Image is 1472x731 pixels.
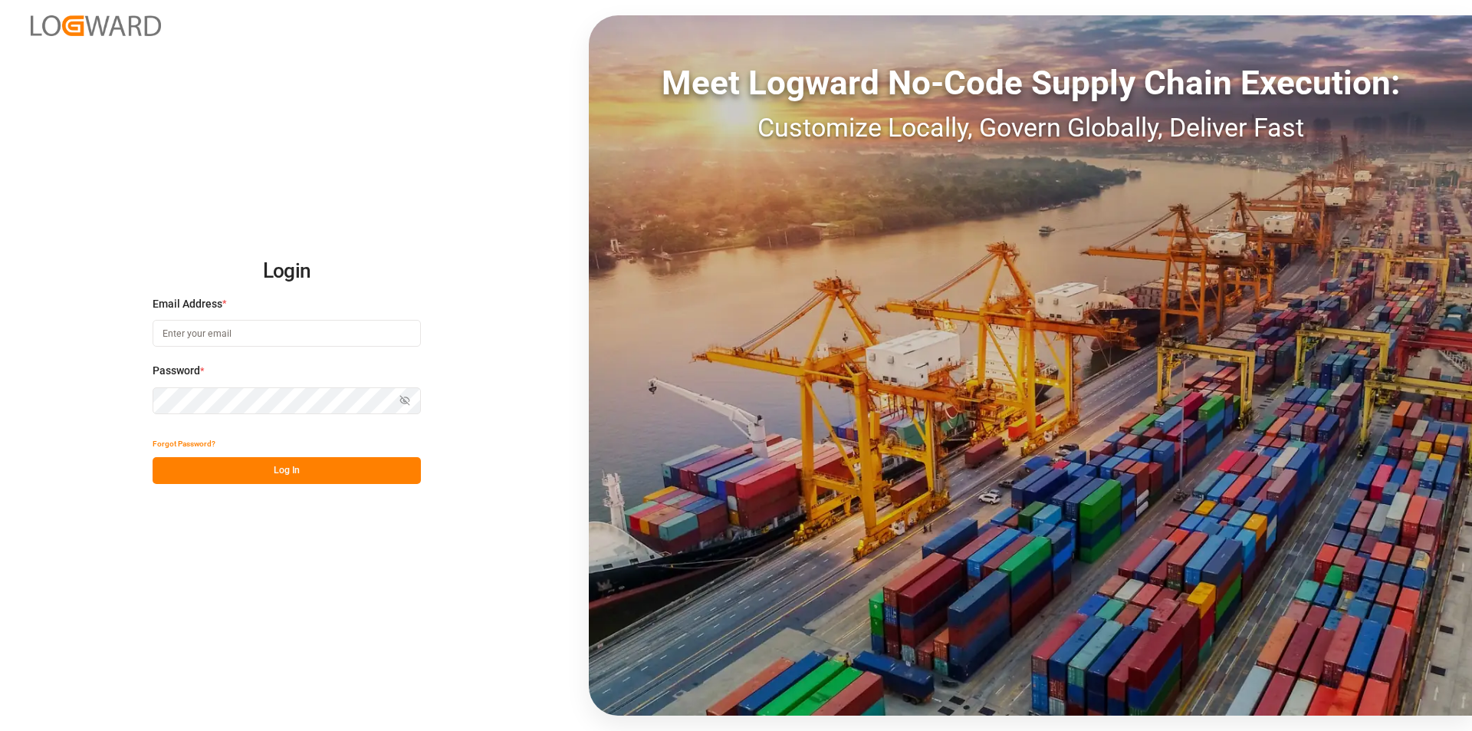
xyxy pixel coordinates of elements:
[153,430,215,457] button: Forgot Password?
[589,108,1472,147] div: Customize Locally, Govern Globally, Deliver Fast
[153,363,200,379] span: Password
[589,58,1472,108] div: Meet Logward No-Code Supply Chain Execution:
[153,457,421,484] button: Log In
[153,320,421,347] input: Enter your email
[153,247,421,296] h2: Login
[153,296,222,312] span: Email Address
[31,15,161,36] img: Logward_new_orange.png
